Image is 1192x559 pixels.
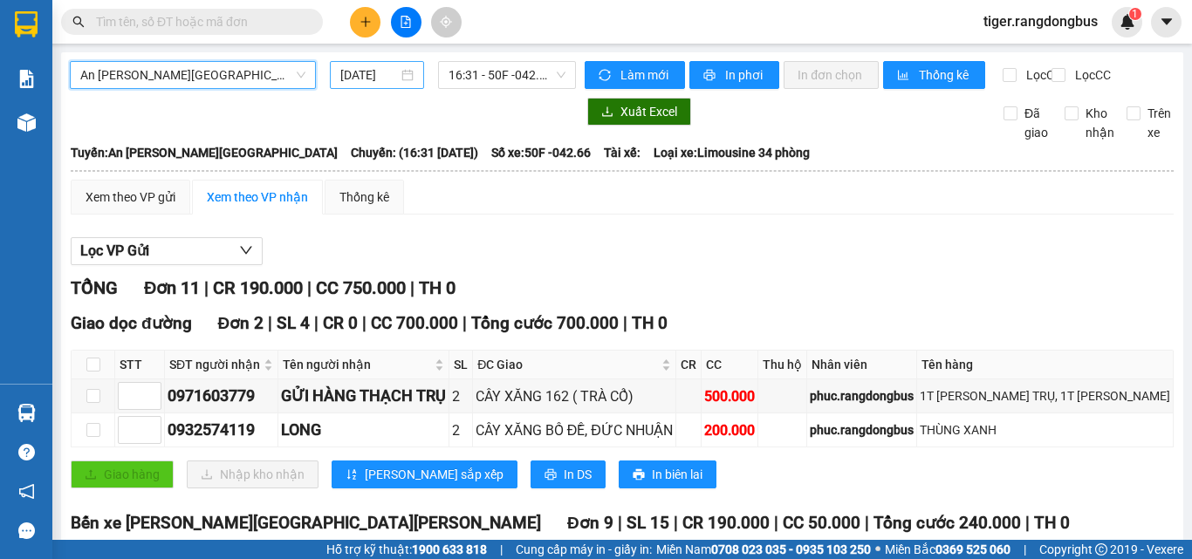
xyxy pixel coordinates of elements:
[567,513,613,533] span: Đơn 9
[204,277,209,298] span: |
[1068,65,1113,85] span: Lọc CC
[15,11,38,37] img: logo-vxr
[516,540,652,559] span: Cung cấp máy in - giấy in:
[332,460,517,488] button: sort-ascending[PERSON_NAME] sắp xếp
[619,460,716,488] button: printerIn biên lai
[314,313,319,333] span: |
[500,540,503,559] span: |
[774,513,778,533] span: |
[168,384,275,408] div: 0971603779
[1017,104,1055,142] span: Đã giao
[96,12,302,31] input: Tìm tên, số ĐT hoặc mã đơn
[1034,513,1070,533] span: TH 0
[599,69,613,83] span: sync
[725,65,765,85] span: In phơi
[71,513,541,533] span: Bến xe [PERSON_NAME][GEOGRAPHIC_DATA][PERSON_NAME]
[587,98,691,126] button: downloadXuất Excel
[1141,104,1178,142] span: Trên xe
[419,277,456,298] span: TH 0
[400,16,412,28] span: file-add
[620,102,677,121] span: Xuất Excel
[627,513,669,533] span: SL 15
[144,277,200,298] span: Đơn 11
[371,313,458,333] span: CC 700.000
[71,277,118,298] span: TỔNG
[1132,8,1138,20] span: 1
[72,16,85,28] span: search
[935,542,1010,556] strong: 0369 525 060
[476,419,673,441] div: CÂY XĂNG BỒ ĐỀ, ĐỨC NHUẬN
[682,513,770,533] span: CR 190.000
[278,379,449,413] td: GỬI HÀNG THẠCH TRỤ
[703,69,718,83] span: printer
[704,385,755,407] div: 500.000
[452,419,469,441] div: 2
[449,351,473,379] th: SL
[17,70,36,88] img: solution-icon
[350,7,380,37] button: plus
[218,313,264,333] span: Đơn 2
[865,513,869,533] span: |
[783,513,860,533] span: CC 50.000
[704,419,755,441] div: 200.000
[873,513,1021,533] span: Tổng cước 240.000
[623,313,627,333] span: |
[323,313,358,333] span: CR 0
[168,418,275,442] div: 0932574119
[71,146,338,160] b: Tuyến: An [PERSON_NAME][GEOGRAPHIC_DATA]
[410,277,414,298] span: |
[17,404,36,422] img: warehouse-icon
[654,143,810,162] span: Loại xe: Limousine 34 phòng
[1120,14,1135,30] img: icon-new-feature
[80,240,149,262] span: Lọc VP Gửi
[618,513,622,533] span: |
[187,460,319,488] button: downloadNhập kho nhận
[71,460,174,488] button: uploadGiao hàng
[564,465,592,484] span: In DS
[601,106,613,119] span: download
[476,385,673,407] div: CÂY XĂNG 162 ( TRÀ CỔ)
[1151,7,1182,37] button: caret-down
[652,465,702,484] span: In biên lai
[207,187,308,207] div: Xem theo VP nhận
[340,65,398,85] input: 12/09/2025
[674,513,678,533] span: |
[80,62,305,88] span: An Sương - Quảng Ngãi
[17,113,36,132] img: warehouse-icon
[283,355,431,374] span: Tên người nhận
[18,522,35,539] span: message
[545,468,557,482] span: printer
[491,143,591,162] span: Số xe: 50F -042.66
[604,143,641,162] span: Tài xế:
[1019,65,1065,85] span: Lọc CR
[1024,540,1026,559] span: |
[632,313,668,333] span: TH 0
[281,384,446,408] div: GỬI HÀNG THẠCH TRỤ
[471,313,619,333] span: Tổng cước 700.000
[885,540,1010,559] span: Miền Bắc
[807,351,917,379] th: Nhân viên
[268,313,272,333] span: |
[810,420,914,440] div: phuc.rangdongbus
[919,65,971,85] span: Thống kê
[633,468,645,482] span: printer
[449,62,565,88] span: 16:31 - 50F -042.66
[676,351,702,379] th: CR
[917,351,1174,379] th: Tên hàng
[18,483,35,500] span: notification
[656,540,871,559] span: Miền Nam
[1079,104,1121,142] span: Kho nhận
[897,69,912,83] span: bar-chart
[71,237,263,265] button: Lọc VP Gửi
[412,542,487,556] strong: 1900 633 818
[711,542,871,556] strong: 0708 023 035 - 0935 103 250
[360,16,372,28] span: plus
[169,355,260,374] span: SĐT người nhận
[431,7,462,37] button: aim
[391,7,421,37] button: file-add
[585,61,685,89] button: syncLàm mới
[316,277,406,298] span: CC 750.000
[462,313,467,333] span: |
[440,16,452,28] span: aim
[969,10,1112,32] span: tiger.rangdongbus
